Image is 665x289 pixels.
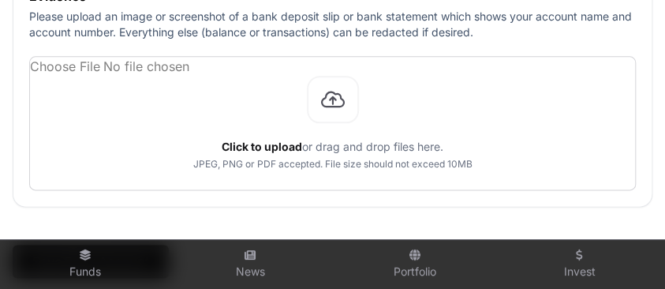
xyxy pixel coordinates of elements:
a: Portfolio [339,243,491,286]
p: Please upload an image or screenshot of a bank deposit slip or bank statement which shows your ac... [29,9,636,40]
a: News [174,243,327,286]
iframe: Chat Widget [586,213,665,289]
a: Invest [503,243,656,286]
a: Funds [9,243,162,286]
